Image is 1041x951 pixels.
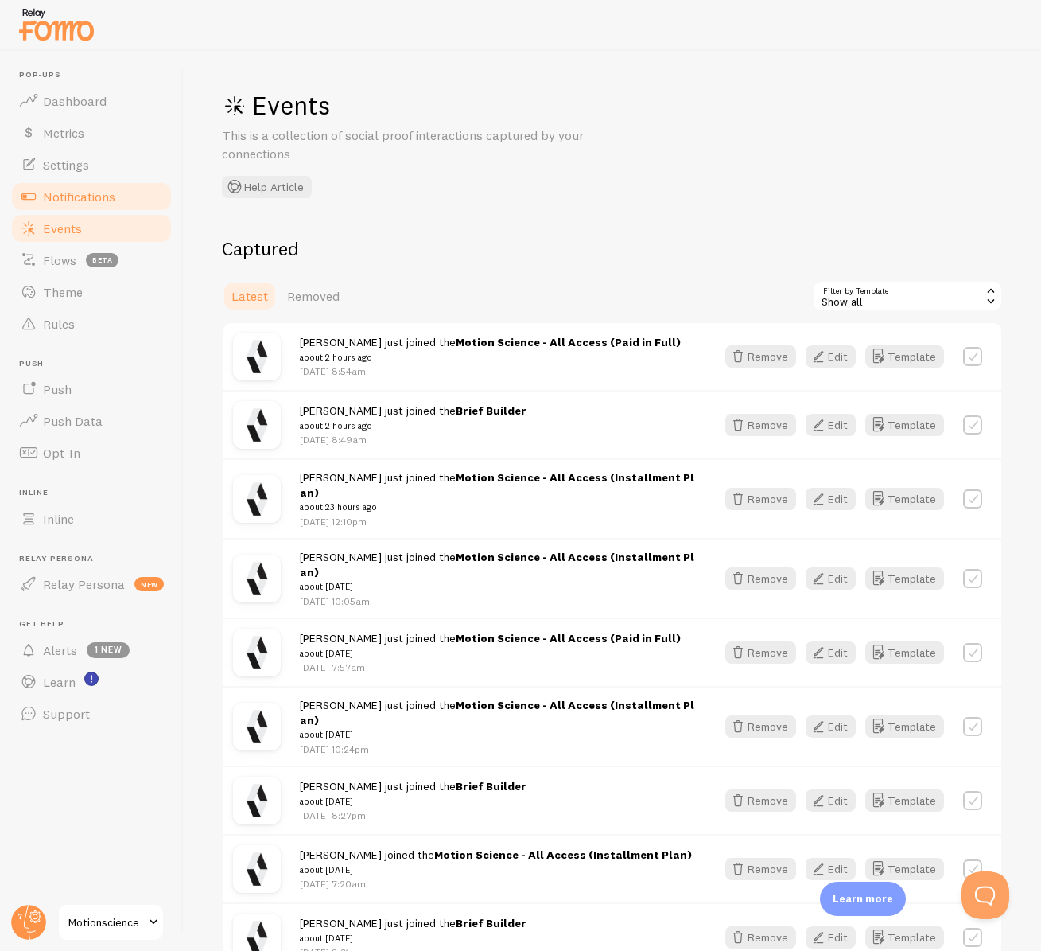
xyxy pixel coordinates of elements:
button: Template [865,789,944,812]
p: [DATE] 7:20am [300,877,692,891]
a: Edit [806,567,865,590]
button: Remove [725,567,796,590]
iframe: Help Scout Beacon - Open [961,871,1009,919]
small: about [DATE] [300,579,697,594]
a: Alerts 1 new [10,634,173,666]
a: Template [865,641,944,664]
button: Edit [806,789,856,812]
a: Push [10,373,173,405]
h2: Captured [222,236,1003,261]
img: Gs6jBRU7RM2ckDJiSb2g [233,629,281,676]
small: about 2 hours ago [300,350,681,364]
button: Remove [725,926,796,949]
a: Edit [806,926,865,949]
span: Relay Persona [43,576,125,592]
img: Gs6jBRU7RM2ckDJiSb2g [233,555,281,602]
small: about [DATE] [300,863,692,877]
a: Motion Science - All Access (Installment Plan) [300,470,694,500]
a: Edit [806,789,865,812]
span: [PERSON_NAME] just joined the [300,403,526,433]
a: Removed [278,280,349,312]
span: Latest [231,288,268,304]
a: Motion Science - All Access (Installment Plan) [300,550,694,579]
p: Learn more [833,891,893,906]
img: Gs6jBRU7RM2ckDJiSb2g [233,475,281,523]
a: Edit [806,641,865,664]
span: Rules [43,316,75,332]
a: Template [865,926,944,949]
div: Show all [812,280,1003,312]
p: [DATE] 8:49am [300,433,526,446]
a: Events [10,212,173,244]
p: [DATE] 8:54am [300,364,681,378]
a: Motion Science - All Access (Installment Plan) [434,848,692,862]
small: about [DATE] [300,727,697,742]
button: Edit [806,414,856,436]
a: Support [10,698,173,730]
button: Edit [806,926,856,949]
img: Gs6jBRU7RM2ckDJiSb2g [233,777,281,824]
div: Learn more [820,882,906,916]
span: new [134,577,164,591]
a: Brief Builder [456,403,526,418]
p: [DATE] 12:10pm [300,515,697,528]
button: Edit [806,345,856,368]
span: Push [43,381,72,397]
span: Motionscience [68,913,144,932]
a: Theme [10,276,173,308]
a: Rules [10,308,173,340]
span: Alerts [43,642,77,658]
span: Opt-In [43,445,80,461]
a: Edit [806,488,865,510]
a: Edit [806,715,865,738]
a: Push Data [10,405,173,437]
small: about [DATE] [300,646,681,661]
span: Push Data [43,413,103,429]
button: Remove [725,641,796,664]
span: [PERSON_NAME] joined the [300,848,692,877]
button: Remove [725,414,796,436]
span: 1 new [87,642,130,658]
small: about [DATE] [300,794,526,809]
button: Template [865,858,944,880]
a: Motion Science - All Access (Paid in Full) [456,631,681,645]
span: [PERSON_NAME] just joined the [300,335,681,364]
button: Template [865,715,944,738]
button: Remove [725,345,796,368]
img: Gs6jBRU7RM2ckDJiSb2g [233,845,281,893]
span: Support [43,706,90,722]
a: Flows beta [10,244,173,276]
button: Remove [725,858,796,880]
span: Get Help [19,619,173,629]
button: Edit [806,488,856,510]
a: Notifications [10,181,173,212]
a: Relay Persona new [10,568,173,600]
button: Template [865,488,944,510]
span: Inline [19,488,173,498]
button: Remove [725,789,796,812]
a: Dashboard [10,85,173,117]
button: Edit [806,567,856,590]
img: Gs6jBRU7RM2ckDJiSb2g [233,703,281,750]
span: [PERSON_NAME] just joined the [300,779,526,809]
span: Inline [43,511,74,527]
img: fomo-relay-logo-orange.svg [17,4,96,45]
span: Events [43,220,82,236]
span: Dashboard [43,93,107,109]
a: Inline [10,503,173,535]
a: Motion Science - All Access (Paid in Full) [456,335,681,349]
span: beta [86,253,118,267]
h1: Events [222,89,699,122]
p: [DATE] 8:27pm [300,809,526,822]
a: Motionscience [57,903,165,941]
a: Settings [10,149,173,181]
button: Help Article [222,176,312,198]
a: Learn [10,666,173,698]
a: Latest [222,280,278,312]
span: [PERSON_NAME] just joined the [300,698,697,742]
a: Edit [806,858,865,880]
span: Settings [43,157,89,173]
a: Template [865,345,944,368]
